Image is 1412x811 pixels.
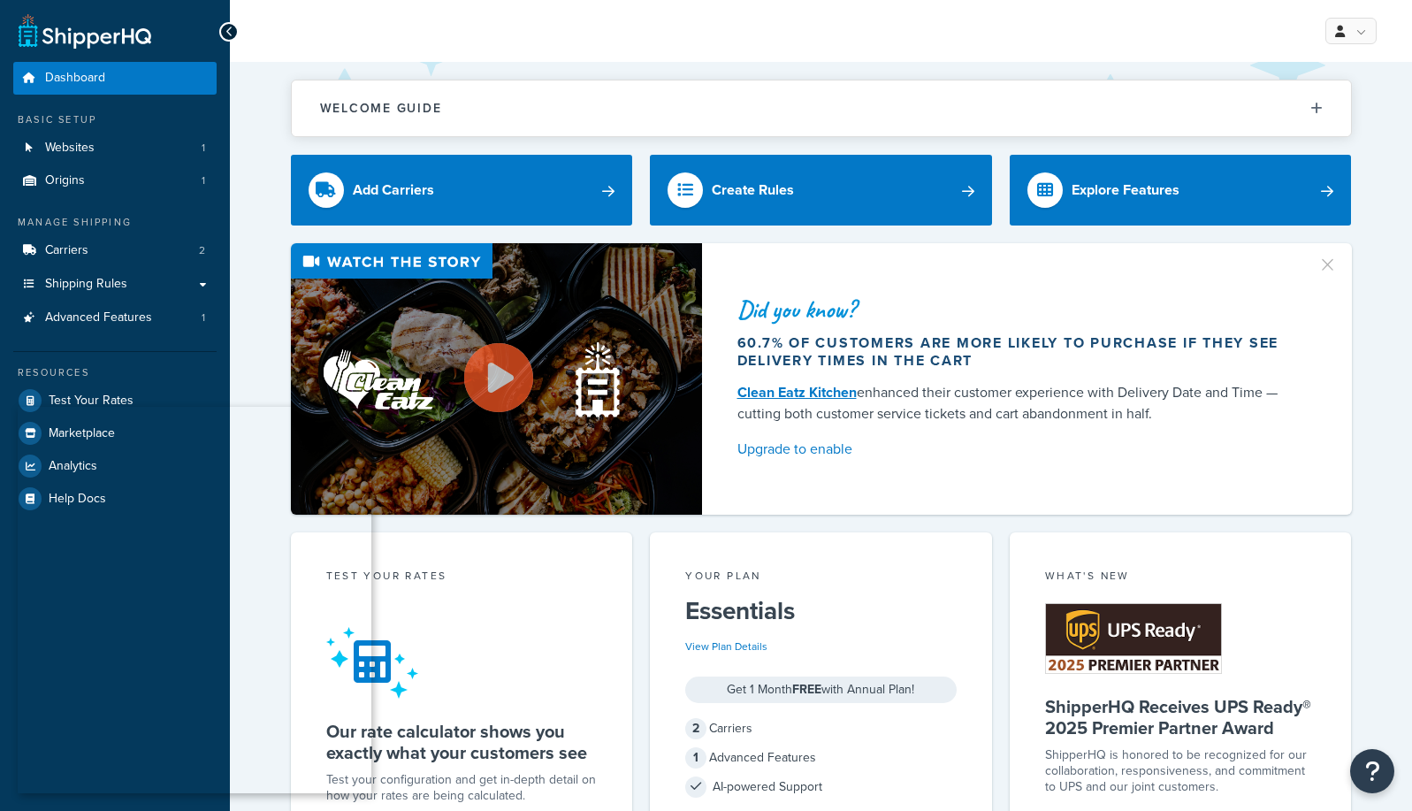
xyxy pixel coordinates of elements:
[13,483,217,515] a: Help Docs
[45,173,85,188] span: Origins
[13,164,217,197] a: Origins1
[685,747,706,769] span: 1
[1072,178,1179,203] div: Explore Features
[353,178,434,203] div: Add Carriers
[13,385,217,417] a: Test Your Rates
[13,302,217,334] a: Advanced Features1
[13,62,217,95] a: Dashboard
[1045,696,1317,738] h5: ShipperHQ Receives UPS Ready® 2025 Premier Partner Award
[685,716,957,741] div: Carriers
[291,155,633,226] a: Add Carriers
[685,568,957,588] div: Your Plan
[737,382,857,402] a: Clean Eatz Kitchen
[13,132,217,164] li: Websites
[737,437,1296,462] a: Upgrade to enable
[1010,155,1352,226] a: Explore Features
[13,450,217,482] a: Analytics
[685,597,957,625] h5: Essentials
[45,71,105,86] span: Dashboard
[685,775,957,800] div: AI-powered Support
[737,297,1296,322] div: Did you know?
[45,141,95,156] span: Websites
[13,112,217,127] div: Basic Setup
[326,721,598,763] h5: Our rate calculator shows you exactly what your customers see
[292,80,1351,136] button: Welcome Guide
[650,155,992,226] a: Create Rules
[685,639,767,654] a: View Plan Details
[49,394,134,409] span: Test Your Rates
[1045,568,1317,588] div: What's New
[13,215,217,230] div: Manage Shipping
[291,243,702,515] img: Video thumbnail
[712,178,794,203] div: Create Rules
[45,277,127,292] span: Shipping Rules
[326,568,598,588] div: Test your rates
[45,243,88,258] span: Carriers
[13,365,217,380] div: Resources
[202,173,205,188] span: 1
[685,677,957,703] div: Get 1 Month with Annual Plan!
[13,234,217,267] li: Carriers
[685,746,957,770] div: Advanced Features
[320,102,442,115] h2: Welcome Guide
[202,310,205,325] span: 1
[13,164,217,197] li: Origins
[737,334,1296,370] div: 60.7% of customers are more likely to purchase if they see delivery times in the cart
[737,382,1296,425] div: enhanced their customer experience with Delivery Date and Time — cutting both customer service ti...
[1350,749,1394,793] button: Open Resource Center
[326,772,598,804] div: Test your configuration and get in-depth detail on how your rates are being calculated.
[199,243,205,258] span: 2
[13,268,217,301] a: Shipping Rules
[792,680,821,699] strong: FREE
[685,718,706,739] span: 2
[1045,747,1317,795] p: ShipperHQ is honored to be recognized for our collaboration, responsiveness, and commitment to UP...
[13,234,217,267] a: Carriers2
[13,417,217,449] a: Marketplace
[45,310,152,325] span: Advanced Features
[13,132,217,164] a: Websites1
[202,141,205,156] span: 1
[13,302,217,334] li: Advanced Features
